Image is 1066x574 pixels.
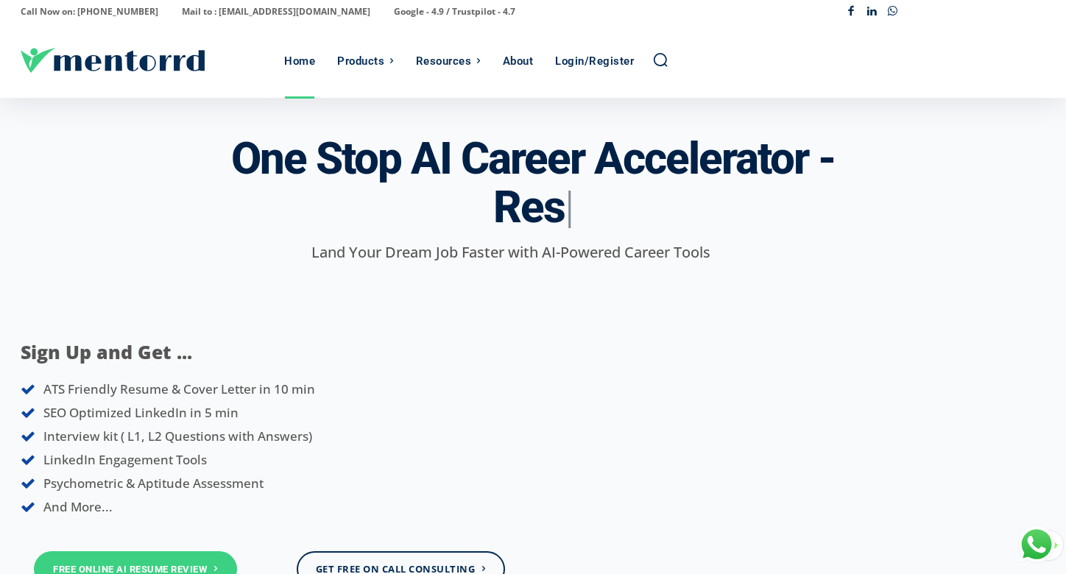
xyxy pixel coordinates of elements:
[565,181,573,233] span: |
[21,241,1001,263] p: Land Your Dream Job Faster with AI-Powered Career Tools
[503,24,534,98] div: About
[277,24,322,98] a: Home
[21,1,158,22] p: Call Now on: [PHONE_NUMBER]
[652,52,668,68] a: Search
[21,339,471,366] p: Sign Up and Get ...
[182,1,370,22] p: Mail to : [EMAIL_ADDRESS][DOMAIN_NAME]
[495,24,541,98] a: About
[21,48,277,73] a: Logo
[841,1,862,23] a: Facebook
[43,404,239,421] span: SEO Optimized LinkedIn in 5 min
[548,24,641,98] a: Login/Register
[43,498,113,515] span: And More...
[43,475,264,492] span: Psychometric & Aptitude Assessment
[43,428,312,444] span: Interview kit ( L1, L2 Questions with Answers)
[1018,526,1055,563] div: Chat with Us
[883,1,904,23] a: Whatsapp
[555,24,634,98] div: Login/Register
[43,451,207,468] span: LinkedIn Engagement Tools
[43,380,315,397] span: ATS Friendly Resume & Cover Letter in 10 min
[284,24,315,98] div: Home
[493,181,565,233] span: Res
[394,1,515,22] p: Google - 4.9 / Trustpilot - 4.7
[861,1,883,23] a: Linkedin
[231,135,835,232] h3: One Stop AI Career Accelerator -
